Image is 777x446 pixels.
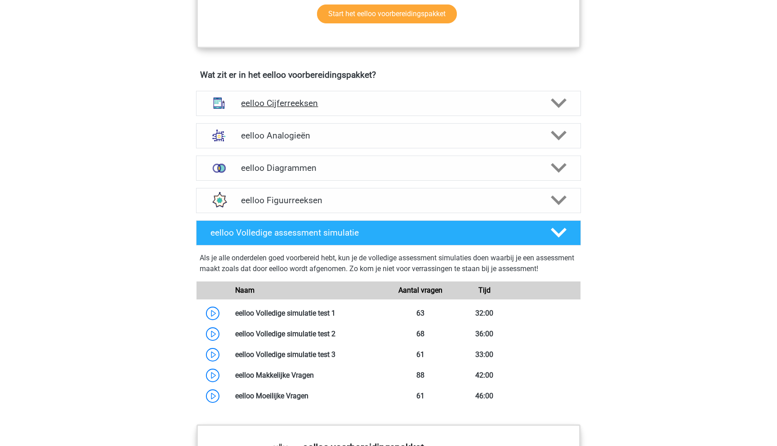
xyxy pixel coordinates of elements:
[192,123,585,148] a: analogieen eelloo Analogieën
[228,370,388,381] div: eelloo Makkelijke Vragen
[192,91,585,116] a: cijferreeksen eelloo Cijferreeksen
[241,98,536,108] h4: eelloo Cijferreeksen
[192,188,585,213] a: figuurreeksen eelloo Figuurreeksen
[228,349,388,360] div: eelloo Volledige simulatie test 3
[207,156,231,180] img: venn diagrammen
[241,130,536,141] h4: eelloo Analogieën
[200,70,577,80] h4: Wat zit er in het eelloo voorbereidingspakket?
[241,195,536,205] h4: eelloo Figuurreeksen
[207,124,231,147] img: analogieen
[192,220,585,245] a: eelloo Volledige assessment simulatie
[452,285,516,296] div: Tijd
[228,308,388,319] div: eelloo Volledige simulatie test 1
[317,4,457,23] a: Start het eelloo voorbereidingspakket
[228,329,388,339] div: eelloo Volledige simulatie test 2
[210,227,536,238] h4: eelloo Volledige assessment simulatie
[241,163,536,173] h4: eelloo Diagrammen
[228,391,388,401] div: eelloo Moeilijke Vragen
[388,285,452,296] div: Aantal vragen
[192,156,585,181] a: venn diagrammen eelloo Diagrammen
[228,285,388,296] div: Naam
[200,253,577,278] div: Als je alle onderdelen goed voorbereid hebt, kun je de volledige assessment simulaties doen waarb...
[207,91,231,115] img: cijferreeksen
[207,188,231,212] img: figuurreeksen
